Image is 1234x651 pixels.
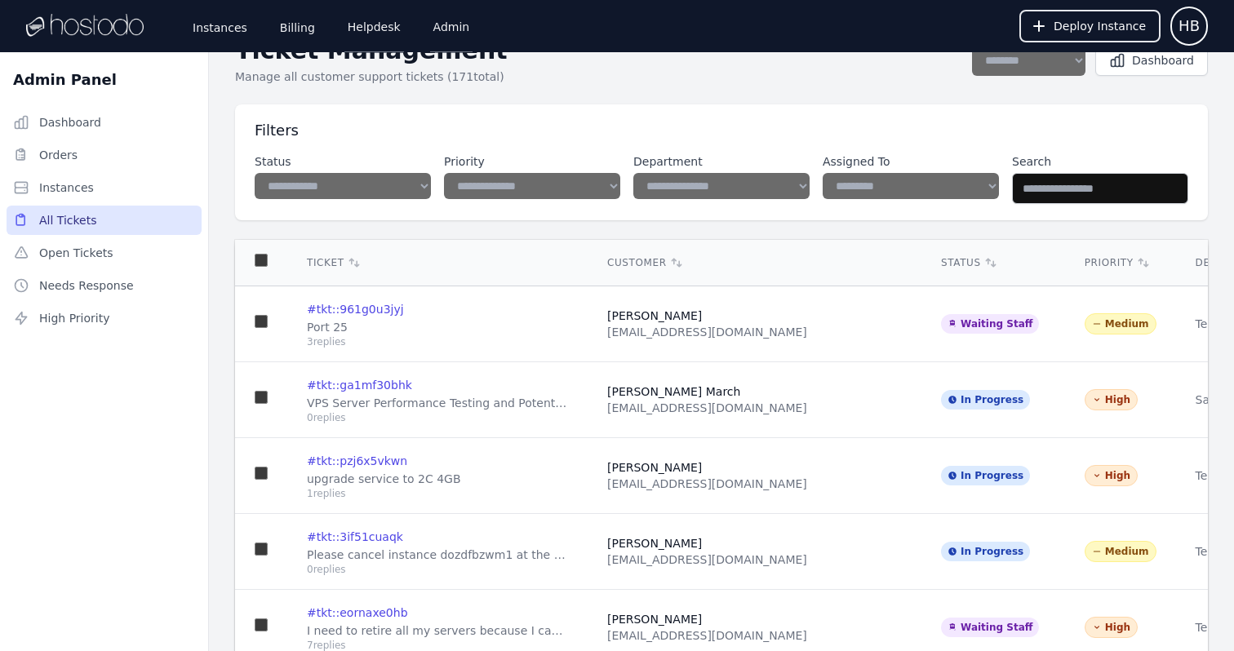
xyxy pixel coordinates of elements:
img: Logo [26,14,144,38]
button: #tkt::3if51cuaqk [307,529,403,545]
div: Status [941,256,1045,269]
label: Assigned To [823,153,999,170]
div: Customer [607,256,902,269]
h2: Admin Panel [13,69,117,91]
span: Deploy Instance [1054,18,1146,34]
span: In Progress [941,542,1030,561]
span: In Progress [941,466,1030,485]
button: Deploy Instance [1019,10,1161,42]
button: User menu [1170,7,1208,46]
label: Priority [444,153,620,170]
button: #tkt::961g0u3jyj [307,301,404,317]
span: Medium [1085,541,1156,562]
div: Please cancel instance dozdfbzwm1 at the end of its current billing period. [307,547,568,563]
a: Instances [7,173,202,202]
span: High [1085,617,1138,638]
div: [EMAIL_ADDRESS][DOMAIN_NAME] [607,400,902,416]
a: Open Tickets [7,238,202,268]
span: Waiting Staff [941,618,1039,637]
h3: Filters [255,121,1188,140]
div: [PERSON_NAME] [607,308,902,324]
div: Ticket [307,256,568,269]
div: [PERSON_NAME] [607,459,902,476]
span: High [1085,389,1138,410]
div: 3 replies [307,335,404,348]
a: Needs Response [7,271,202,300]
a: Orders [7,140,202,170]
span: Waiting Staff [941,314,1039,334]
div: [EMAIL_ADDRESS][DOMAIN_NAME] [607,324,902,340]
button: #tkt::eornaxe0hb [307,604,408,621]
div: Port 25 [307,319,404,335]
div: [EMAIL_ADDRESS][DOMAIN_NAME] [607,627,902,644]
div: I need to retire all my servers because I can't use them for the business I need them for [307,622,568,639]
span: Medium [1085,313,1156,334]
a: High Priority [7,303,202,333]
label: Status [255,153,431,170]
span: In Progress [941,390,1030,410]
a: All Tickets [7,206,202,235]
div: VPS Server Performance Testing and Potential Collaboration Request [307,395,568,411]
div: [EMAIL_ADDRESS][DOMAIN_NAME] [607,551,902,568]
div: upgrade service to 2C 4GB [307,471,461,487]
div: 1 replies [307,487,461,500]
button: #tkt::ga1mf30bhk [307,377,412,393]
a: Dashboard [7,108,202,137]
div: 0 replies [307,563,568,576]
span: HB [1179,15,1200,38]
label: Department [633,153,810,170]
span: High [1085,465,1138,486]
label: Search [1012,153,1188,170]
p: Manage all customer support tickets ( 171 total ) [235,69,959,85]
div: Priority [1085,256,1156,269]
button: #tkt::pzj6x5vkwn [307,453,407,469]
div: [EMAIL_ADDRESS][DOMAIN_NAME] [607,476,902,492]
div: [PERSON_NAME] [607,611,902,627]
div: [PERSON_NAME] March [607,383,902,400]
div: [PERSON_NAME] [607,535,902,551]
button: Dashboard [1095,45,1208,76]
div: 0 replies [307,411,568,424]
